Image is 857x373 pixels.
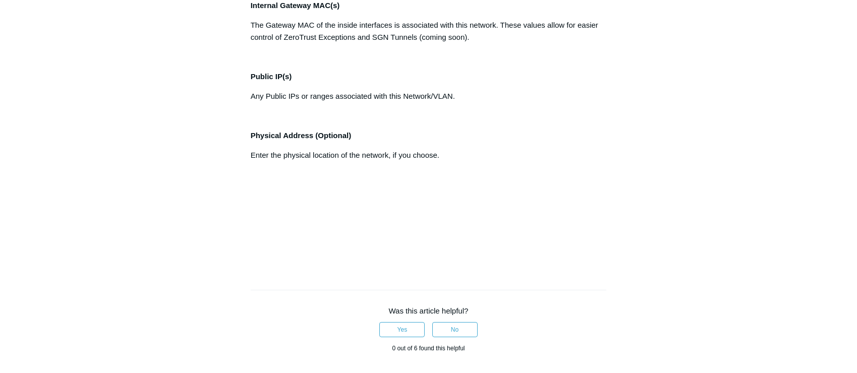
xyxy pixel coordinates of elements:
[251,149,607,161] p: Enter the physical location of the network, if you choose.
[392,345,465,352] span: 0 out of 6 found this helpful
[251,1,340,10] strong: Internal Gateway MAC(s)
[251,90,607,102] p: Any Public IPs or ranges associated with this Network/VLAN.
[251,72,292,81] strong: Public IP(s)
[251,131,352,140] strong: Physical Address (Optional)
[432,322,478,337] button: This article was not helpful
[251,19,607,43] p: The Gateway MAC of the inside interfaces is associated with this network. These values allow for ...
[379,322,425,337] button: This article was helpful
[389,306,469,315] span: Was this article helpful?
